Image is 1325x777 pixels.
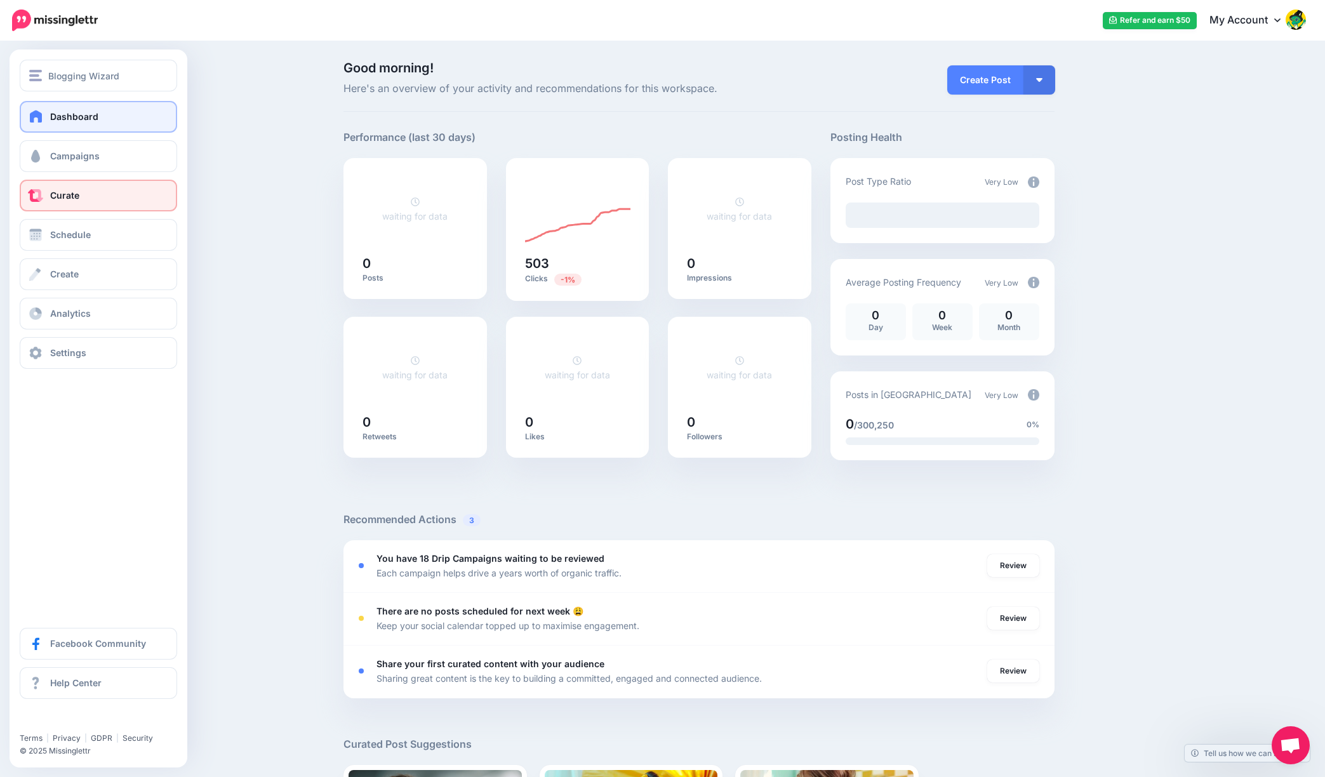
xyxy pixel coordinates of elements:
b: There are no posts scheduled for next week 😩 [376,606,583,616]
span: Campaigns [50,150,100,161]
a: waiting for data [545,355,610,380]
a: waiting for data [707,196,772,222]
span: /300,250 [854,420,894,430]
span: 3 [463,514,481,526]
button: Blogging Wizard [20,60,177,91]
img: Missinglettr [12,10,98,31]
span: Very Low [985,278,1018,288]
a: GDPR [91,733,112,743]
p: Followers [687,432,792,442]
span: Month [997,322,1020,332]
span: Analytics [50,308,91,319]
span: Week [932,322,952,332]
a: Review [987,554,1039,577]
h5: 0 [363,257,468,270]
span: Schedule [50,229,91,240]
img: menu.png [29,70,42,81]
span: Blogging Wizard [48,69,119,83]
a: My Account [1197,5,1306,36]
h5: 0 [525,416,630,428]
img: arrow-down-white.png [1036,78,1042,82]
p: 0 [852,310,900,321]
h5: 0 [687,257,792,270]
span: | [84,733,87,743]
a: Privacy [53,733,81,743]
span: Good morning! [343,60,434,76]
span: Here's an overview of your activity and recommendations for this workspace. [343,81,811,97]
span: Settings [50,347,86,358]
div: <div class='status-dot small red margin-right'></div>Error [359,563,364,568]
span: Help Center [50,677,102,688]
h5: Curated Post Suggestions [343,736,1055,752]
span: Facebook Community [50,638,146,649]
span: Curate [50,190,79,201]
a: Facebook Community [20,628,177,660]
p: Post Type Ratio [846,174,911,189]
p: Keep your social calendar topped up to maximise engagement. [376,618,639,633]
p: Likes [525,432,630,442]
img: info-circle-grey.png [1028,389,1039,401]
h5: 0 [687,416,792,428]
span: 0% [1027,418,1039,431]
a: Tell us how we can improve [1185,745,1310,762]
p: Posts [363,273,468,283]
b: Share your first curated content with your audience [376,658,604,669]
a: Create Post [947,65,1023,95]
span: Previous period: 508 [554,274,582,286]
a: waiting for data [382,196,448,222]
p: Each campaign helps drive a years worth of organic traffic. [376,566,622,580]
a: Campaigns [20,140,177,172]
span: Very Low [985,390,1018,400]
a: Schedule [20,219,177,251]
div: <div class='status-dot small red margin-right'></div>Error [359,668,364,674]
span: | [46,733,49,743]
span: | [116,733,119,743]
a: Refer and earn $50 [1103,12,1197,29]
a: Terms [20,733,43,743]
h5: Posting Health [830,129,1055,145]
a: waiting for data [382,355,448,380]
p: Average Posting Frequency [846,275,961,289]
li: © 2025 Missinglettr [20,745,187,757]
p: Posts in [GEOGRAPHIC_DATA] [846,387,971,402]
p: Impressions [687,273,792,283]
span: Create [50,269,79,279]
a: Security [123,733,153,743]
p: 0 [919,310,966,321]
a: Settings [20,337,177,369]
iframe: Twitter Follow Button [20,715,118,727]
a: Review [987,660,1039,682]
img: info-circle-grey.png [1028,277,1039,288]
span: Very Low [985,177,1018,187]
div: <div class='status-dot small red margin-right'></div>Error [359,616,364,621]
a: Help Center [20,667,177,699]
b: You have 18 Drip Campaigns waiting to be reviewed [376,553,604,564]
img: info-circle-grey.png [1028,176,1039,188]
p: Clicks [525,273,630,285]
div: Open chat [1272,726,1310,764]
span: 0 [846,416,854,432]
p: Retweets [363,432,468,442]
a: Dashboard [20,101,177,133]
span: Day [869,322,883,332]
h5: Recommended Actions [343,512,1055,528]
a: waiting for data [707,355,772,380]
span: Dashboard [50,111,98,122]
a: Analytics [20,298,177,329]
a: Create [20,258,177,290]
a: Curate [20,180,177,211]
h5: Performance (last 30 days) [343,129,476,145]
a: Review [987,607,1039,630]
p: Sharing great content is the key to building a committed, engaged and connected audience. [376,671,762,686]
p: 0 [985,310,1033,321]
h5: 0 [363,416,468,428]
h5: 503 [525,257,630,270]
